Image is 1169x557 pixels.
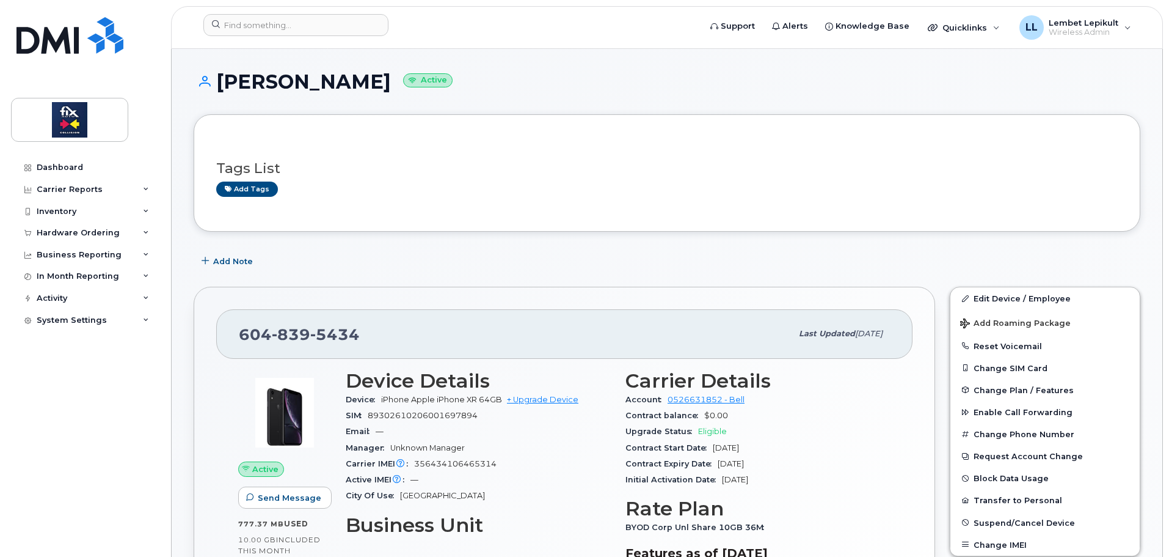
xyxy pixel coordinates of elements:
[625,370,890,392] h3: Carrier Details
[855,329,883,338] span: [DATE]
[346,459,414,468] span: Carrier IMEI
[625,459,718,468] span: Contract Expiry Date
[238,536,276,544] span: 10.00 GB
[698,427,727,436] span: Eligible
[722,475,748,484] span: [DATE]
[625,523,770,532] span: BYOD Corp Unl Share 10GB 36M
[950,489,1140,511] button: Transfer to Personal
[974,518,1075,527] span: Suspend/Cancel Device
[216,161,1118,176] h3: Tags List
[799,329,855,338] span: Last updated
[346,475,410,484] span: Active IMEI
[950,423,1140,445] button: Change Phone Number
[625,427,698,436] span: Upgrade Status
[346,443,390,452] span: Manager
[216,182,278,197] a: Add tags
[346,514,611,536] h3: Business Unit
[950,310,1140,335] button: Add Roaming Package
[238,520,284,528] span: 777.37 MB
[950,401,1140,423] button: Enable Call Forwarding
[718,459,744,468] span: [DATE]
[239,325,360,344] span: 604
[713,443,739,452] span: [DATE]
[238,487,332,509] button: Send Message
[310,325,360,344] span: 5434
[213,256,253,267] span: Add Note
[403,73,453,87] small: Active
[376,427,384,436] span: —
[950,287,1140,309] a: Edit Device / Employee
[381,395,502,404] span: iPhone Apple iPhone XR 64GB
[704,411,728,420] span: $0.00
[950,379,1140,401] button: Change Plan / Features
[194,250,263,272] button: Add Note
[258,492,321,504] span: Send Message
[950,534,1140,556] button: Change IMEI
[194,71,1140,92] h1: [PERSON_NAME]
[625,395,668,404] span: Account
[346,427,376,436] span: Email
[950,512,1140,534] button: Suspend/Cancel Device
[950,445,1140,467] button: Request Account Change
[346,491,400,500] span: City Of Use
[238,535,321,555] span: included this month
[346,411,368,420] span: SIM
[410,475,418,484] span: —
[284,519,308,528] span: used
[400,491,485,500] span: [GEOGRAPHIC_DATA]
[625,498,890,520] h3: Rate Plan
[625,443,713,452] span: Contract Start Date
[974,408,1072,417] span: Enable Call Forwarding
[248,376,321,449] img: image20231002-3703462-1qb80zy.jpeg
[668,395,745,404] a: 0526631852 - Bell
[950,467,1140,489] button: Block Data Usage
[950,357,1140,379] button: Change SIM Card
[390,443,465,452] span: Unknown Manager
[974,385,1074,394] span: Change Plan / Features
[950,335,1140,357] button: Reset Voicemail
[507,395,578,404] a: + Upgrade Device
[960,319,1071,330] span: Add Roaming Package
[368,411,478,420] span: 89302610206001697894
[625,475,722,484] span: Initial Activation Date
[625,411,704,420] span: Contract balance
[346,395,381,404] span: Device
[252,463,279,475] span: Active
[272,325,310,344] span: 839
[414,459,497,468] span: 356434106465314
[346,370,611,392] h3: Device Details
